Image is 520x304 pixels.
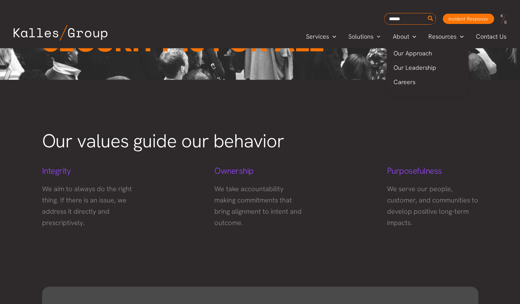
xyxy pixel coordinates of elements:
span: Services [306,31,329,42]
a: Careers [386,75,468,89]
button: Search [426,13,435,24]
p: We take accountability making commitments that bring alignment to intent and outcome. [214,183,306,228]
span: About [392,31,409,42]
a: Contact Us [470,31,513,42]
span: Our Approach [393,49,432,57]
span: Resources [428,31,456,42]
a: AboutMenu Toggle [386,31,422,42]
span: Menu Toggle [329,31,336,42]
span: Menu Toggle [373,31,381,42]
p: We aim to always do the right thing. If there is an issue, we address it directly and prescriptiv... [42,183,133,228]
a: SolutionsMenu Toggle [342,31,387,42]
p: We serve our people, customer, and communities to develop positive long-term impacts. [387,183,478,228]
span: Our Leadership [393,64,436,71]
span: Menu Toggle [409,31,416,42]
a: ResourcesMenu Toggle [422,31,470,42]
span: Careers [393,78,415,86]
span: Integrity [42,165,71,176]
a: Our Leadership [386,61,468,75]
span: Menu Toggle [456,31,464,42]
a: ServicesMenu Toggle [300,31,342,42]
nav: Primary Site Navigation [300,31,513,42]
span: Our values guide our behavior [42,129,284,153]
img: Kalles Group [14,25,107,41]
span: Solutions [348,31,373,42]
span: Ownership [214,165,254,176]
span: Purposefulness [387,165,442,176]
a: Incident Response [443,14,494,24]
span: Contact Us [476,31,506,42]
a: Our Approach [386,46,468,61]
